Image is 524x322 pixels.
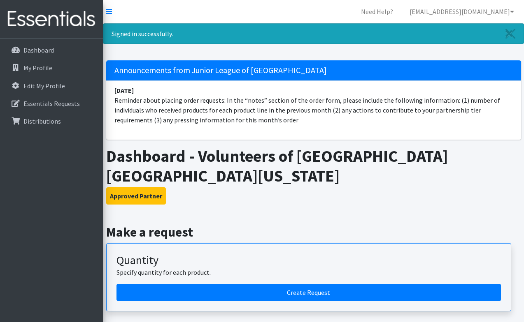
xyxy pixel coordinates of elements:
[3,95,100,112] a: Essentials Requests
[23,82,65,90] p: Edit My Profile
[116,267,501,277] p: Specify quantity for each product.
[23,99,80,108] p: Essentials Requests
[3,78,100,94] a: Edit My Profile
[23,46,54,54] p: Dashboard
[106,187,166,205] button: Approved Partner
[114,86,134,94] strong: [DATE]
[23,64,52,72] p: My Profile
[3,5,100,33] img: HumanEssentials
[116,253,501,267] h3: Quantity
[497,24,524,44] a: Close
[23,117,61,125] p: Distributions
[106,80,521,130] li: Reminder about placing order requests: In the “notes” section of the order form, please include t...
[354,3,400,20] a: Need Help?
[3,42,100,58] a: Dashboard
[106,146,521,186] h1: Dashboard - Volunteers of [GEOGRAPHIC_DATA] [GEOGRAPHIC_DATA][US_STATE]
[3,113,100,129] a: Distributions
[116,284,501,301] a: Create a request by quantity
[106,60,521,80] h5: Announcements from Junior League of [GEOGRAPHIC_DATA]
[103,23,524,44] div: Signed in successfully.
[3,60,100,76] a: My Profile
[106,224,521,240] h2: Make a request
[403,3,521,20] a: [EMAIL_ADDRESS][DOMAIN_NAME]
